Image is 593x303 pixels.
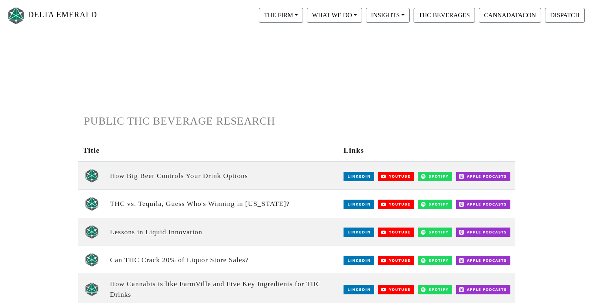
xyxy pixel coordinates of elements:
img: Spotify [418,256,452,265]
td: THC vs. Tequila, Guess Who's Winning in [US_STATE]? [105,190,339,218]
th: Title [78,140,105,162]
button: CANNADATACON [479,8,541,23]
img: unscripted logo [85,225,99,239]
img: Spotify [418,228,452,237]
img: unscripted logo [85,169,99,183]
td: Can THC Crack 20% of Liquor Store Sales? [105,246,339,274]
img: LinkedIn [344,285,374,294]
img: YouTube [378,228,414,237]
img: YouTube [378,256,414,265]
h1: PUBLIC THC BEVERAGE RESEARCH [84,115,509,128]
img: Apple Podcasts [456,285,510,294]
img: Logo [6,5,26,26]
img: LinkedIn [344,256,374,265]
button: WHAT WE DO [307,8,362,23]
td: How Big Beer Controls Your Drink Options [105,162,339,190]
img: LinkedIn [344,228,374,237]
img: unscripted logo [85,282,99,296]
a: THC BEVERAGES [412,11,477,18]
img: Apple Podcasts [456,200,510,209]
a: CANNADATACON [477,11,543,18]
td: Lessons in Liquid Innovation [105,218,339,246]
img: Spotify [418,285,452,294]
img: Apple Podcasts [456,228,510,237]
img: unscripted logo [85,196,99,211]
button: THE FIRM [259,8,303,23]
button: DISPATCH [545,8,585,23]
img: LinkedIn [344,172,374,181]
img: YouTube [378,172,414,181]
img: LinkedIn [344,200,374,209]
img: YouTube [378,285,414,294]
img: unscripted logo [85,253,99,267]
a: DELTA EMERALD [6,3,97,28]
img: YouTube [378,200,414,209]
button: THC BEVERAGES [414,8,475,23]
img: Apple Podcasts [456,256,510,265]
img: Spotify [418,172,452,181]
button: INSIGHTS [366,8,410,23]
img: Apple Podcasts [456,172,510,181]
img: Spotify [418,200,452,209]
a: DISPATCH [543,11,587,18]
th: Links [339,140,515,162]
